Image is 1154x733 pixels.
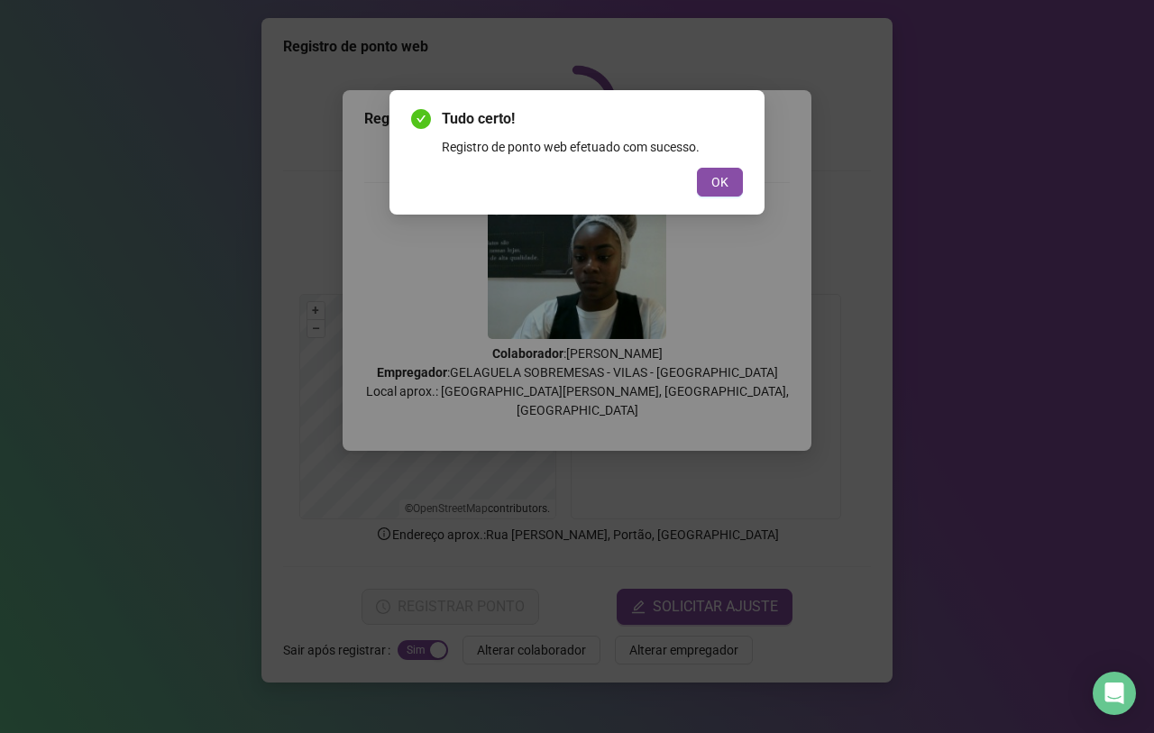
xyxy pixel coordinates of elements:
[711,172,728,192] span: OK
[442,108,743,130] span: Tudo certo!
[411,109,431,129] span: check-circle
[442,137,743,157] div: Registro de ponto web efetuado com sucesso.
[1093,672,1136,715] div: Open Intercom Messenger
[697,168,743,197] button: OK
